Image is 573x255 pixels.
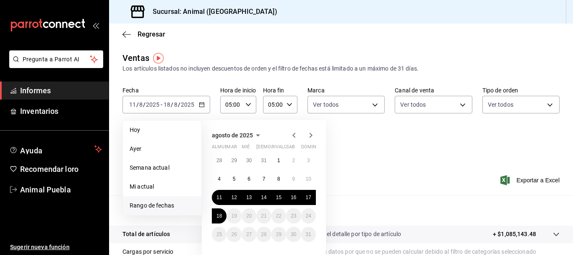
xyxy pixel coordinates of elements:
font: 25 [216,231,222,237]
abbr: 31 de agosto de 2025 [306,231,311,237]
font: Ver todos [313,101,339,108]
abbr: 24 de agosto de 2025 [306,213,311,219]
input: -- [139,101,143,108]
font: / [171,101,173,108]
button: 18 de agosto de 2025 [212,208,227,223]
font: - [161,101,162,108]
abbr: 7 de agosto de 2025 [263,176,266,182]
font: 9 [292,176,295,182]
font: Regresar [138,30,165,38]
button: 22 de agosto de 2025 [271,208,286,223]
font: rivalizar [271,144,294,150]
input: ---- [180,101,195,108]
font: Pregunta a Parrot AI [23,56,80,63]
font: 27 [246,231,252,237]
font: Animal Puebla [20,185,71,194]
font: 6 [247,176,250,182]
button: 2 de agosto de 2025 [286,153,301,168]
font: 23 [291,213,296,219]
abbr: 11 de agosto de 2025 [216,195,222,200]
font: 2 [292,158,295,163]
abbr: 28 de julio de 2025 [216,158,222,163]
font: Ver todos [488,101,513,108]
font: Tipo de orden [482,87,518,94]
button: 21 de agosto de 2025 [256,208,271,223]
button: Exportar a Excel [502,175,560,185]
abbr: 2 de agosto de 2025 [292,158,295,163]
button: 30 de agosto de 2025 [286,227,301,242]
font: Hora fin [263,87,284,94]
font: 10 [306,176,311,182]
button: Regresar [122,30,165,38]
input: ---- [146,101,160,108]
font: Inventarios [20,107,58,116]
button: 7 de agosto de 2025 [256,171,271,187]
abbr: 29 de julio de 2025 [231,158,237,163]
font: 7 [263,176,266,182]
button: 12 de agosto de 2025 [227,190,241,205]
button: 20 de agosto de 2025 [242,208,256,223]
abbr: martes [227,144,237,153]
abbr: 18 de agosto de 2025 [216,213,222,219]
font: 1 [277,158,280,163]
abbr: 20 de agosto de 2025 [246,213,252,219]
font: 3 [307,158,310,163]
font: Rango de fechas [130,202,174,209]
abbr: 3 de agosto de 2025 [307,158,310,163]
font: Informes [20,86,51,95]
font: sab [286,144,295,150]
font: Exportar a Excel [516,177,560,184]
font: 29 [231,158,237,163]
abbr: 4 de agosto de 2025 [218,176,221,182]
font: Hora de inicio [220,87,256,94]
abbr: 30 de julio de 2025 [246,158,252,163]
font: 15 [276,195,281,200]
font: Ayuda [20,146,43,155]
font: Ayer [130,145,142,152]
font: 30 [291,231,296,237]
font: 31 [306,231,311,237]
font: mié [242,144,250,150]
button: 25 de agosto de 2025 [212,227,227,242]
font: Sucursal: Animal ([GEOGRAPHIC_DATA]) [153,8,277,16]
button: 29 de julio de 2025 [227,153,241,168]
button: Pregunta a Parrot AI [9,50,103,68]
input: -- [174,101,178,108]
a: Pregunta a Parrot AI [6,61,103,70]
abbr: 28 de agosto de 2025 [261,231,266,237]
button: 17 de agosto de 2025 [301,190,316,205]
abbr: 15 de agosto de 2025 [276,195,281,200]
button: 29 de agosto de 2025 [271,227,286,242]
abbr: 23 de agosto de 2025 [291,213,296,219]
abbr: 8 de agosto de 2025 [277,176,280,182]
font: Mi actual [130,183,154,190]
abbr: viernes [271,144,294,153]
abbr: 6 de agosto de 2025 [247,176,250,182]
font: Total de artículos [122,231,170,237]
button: 27 de agosto de 2025 [242,227,256,242]
abbr: 13 de agosto de 2025 [246,195,252,200]
button: 16 de agosto de 2025 [286,190,301,205]
font: 12 [231,195,237,200]
font: Recomendar loro [20,165,78,174]
abbr: domingo [301,144,321,153]
abbr: 14 de agosto de 2025 [261,195,266,200]
font: + $1,085,143.48 [493,231,536,237]
input: -- [129,101,136,108]
font: 28 [216,158,222,163]
abbr: 25 de agosto de 2025 [216,231,222,237]
font: Hoy [130,126,140,133]
font: 5 [233,176,236,182]
button: 31 de agosto de 2025 [301,227,316,242]
font: Sin datos por que no se pueden calcular debido al filtro de categorías seleccionado [319,248,536,255]
font: Sugerir nueva función [10,244,70,250]
font: Cargas por servicio [122,248,174,255]
abbr: 21 de agosto de 2025 [261,213,266,219]
abbr: 29 de agosto de 2025 [276,231,281,237]
font: Los artículos listados no incluyen descuentos de orden y el filtro de fechas está limitado a un m... [122,65,419,72]
font: 18 [216,213,222,219]
font: Canal de venta [395,87,434,94]
button: 15 de agosto de 2025 [271,190,286,205]
abbr: 27 de agosto de 2025 [246,231,252,237]
font: mar [227,144,237,150]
